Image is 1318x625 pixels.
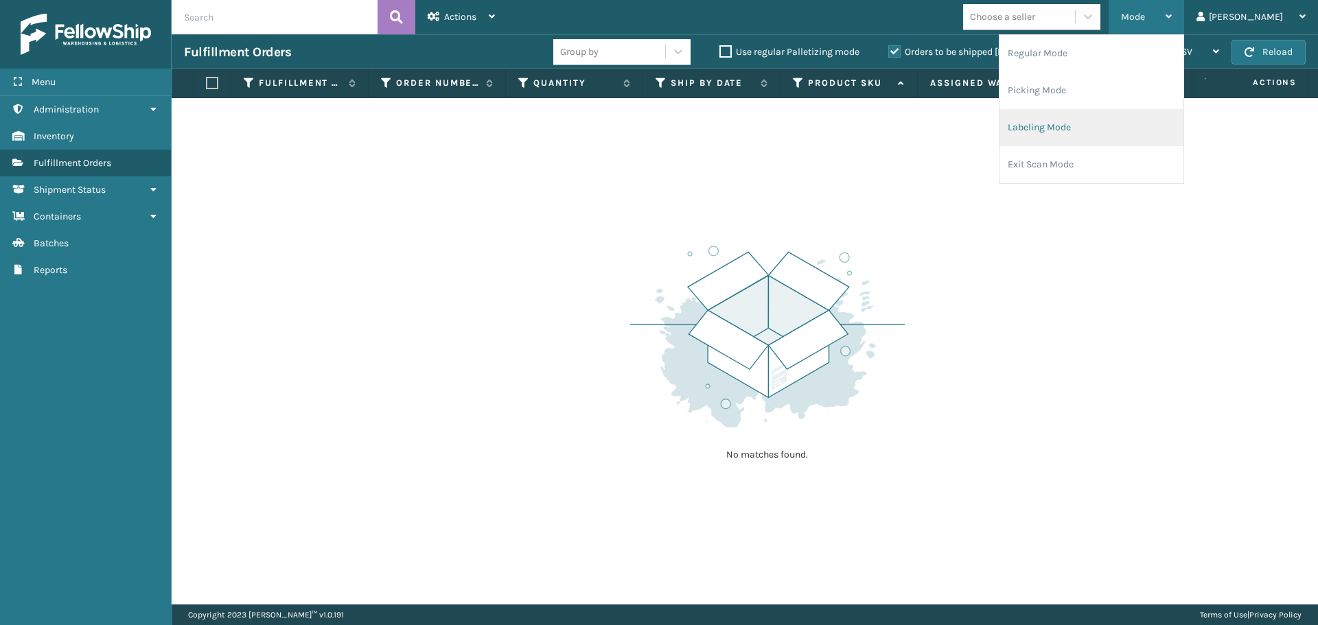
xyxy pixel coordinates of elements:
label: Assigned Warehouse [930,77,1028,89]
a: Terms of Use [1200,610,1247,620]
span: Fulfillment Orders [34,157,111,169]
img: logo [21,14,151,55]
span: Inventory [34,130,74,142]
span: Shipment Status [34,184,106,196]
span: Containers [34,211,81,222]
span: Menu [32,76,56,88]
li: Regular Mode [999,35,1183,72]
button: Reload [1232,40,1306,64]
div: Choose a seller [970,10,1035,24]
h3: Fulfillment Orders [184,44,291,60]
label: Quantity [533,77,616,89]
span: Administration [34,104,99,115]
li: Exit Scan Mode [999,146,1183,183]
li: Picking Mode [999,72,1183,109]
label: Ship By Date [671,77,754,89]
label: Product SKU [808,77,891,89]
span: Actions [1210,71,1305,94]
span: Reports [34,264,67,276]
p: Copyright 2023 [PERSON_NAME]™ v 1.0.191 [188,604,344,625]
span: Mode [1121,11,1145,23]
div: Group by [560,45,599,59]
label: Orders to be shipped [DATE] [888,46,1021,58]
label: Order Number [396,77,479,89]
span: Batches [34,237,69,249]
span: Actions [444,11,476,23]
li: Labeling Mode [999,109,1183,146]
label: Use regular Palletizing mode [719,46,859,58]
label: Fulfillment Order Id [259,77,342,89]
div: | [1200,604,1302,625]
a: Privacy Policy [1249,610,1302,620]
